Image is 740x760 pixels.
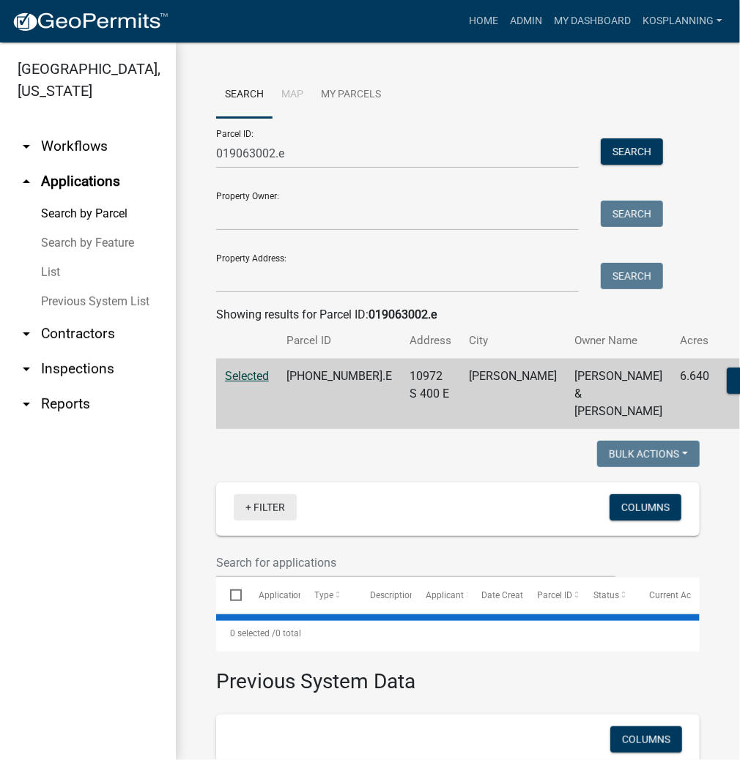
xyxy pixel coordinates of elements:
button: Search [601,138,663,165]
datatable-header-cell: Status [580,578,635,613]
h3: Previous System Data [216,652,700,697]
a: + Filter [234,494,297,521]
th: Address [401,324,460,358]
datatable-header-cell: Applicant [412,578,467,613]
td: [PERSON_NAME] & [PERSON_NAME] [566,359,671,430]
i: arrow_drop_down [18,360,35,378]
th: Owner Name [566,324,671,358]
strong: 019063002.e [369,308,437,321]
span: Date Created [481,590,533,600]
div: 0 total [216,615,700,652]
i: arrow_drop_down [18,395,35,413]
span: Application Number [259,590,338,600]
datatable-header-cell: Current Activity [635,578,691,613]
th: Parcel ID [278,324,401,358]
datatable-header-cell: Parcel ID [523,578,579,613]
datatable-header-cell: Select [216,578,244,613]
td: 10972 S 400 E [401,359,460,430]
a: Admin [504,7,548,35]
a: kosplanning [637,7,728,35]
i: arrow_drop_down [18,325,35,343]
a: Home [463,7,504,35]
a: My Parcels [312,72,390,119]
datatable-header-cell: Type [300,578,356,613]
datatable-header-cell: Application Number [244,578,300,613]
td: [PHONE_NUMBER].E [278,359,401,430]
span: 0 selected / [230,628,275,638]
span: Description [370,590,415,600]
datatable-header-cell: Date Created [467,578,523,613]
button: Search [601,263,663,289]
a: Search [216,72,273,119]
span: Status [593,590,619,600]
button: Columns [610,726,682,753]
span: Parcel ID [538,590,573,600]
div: Showing results for Parcel ID: [216,306,700,324]
span: Type [314,590,333,600]
i: arrow_drop_down [18,138,35,155]
a: Selected [225,369,269,383]
i: arrow_drop_up [18,173,35,190]
td: [PERSON_NAME] [460,359,566,430]
span: Current Activity [649,590,710,600]
th: Acres [671,324,718,358]
datatable-header-cell: Description [356,578,412,613]
button: Bulk Actions [597,441,700,467]
a: My Dashboard [548,7,637,35]
button: Search [601,201,663,227]
span: Applicant [426,590,464,600]
th: City [460,324,566,358]
button: Columns [610,494,681,521]
td: 6.640 [671,359,718,430]
input: Search for applications [216,548,615,578]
